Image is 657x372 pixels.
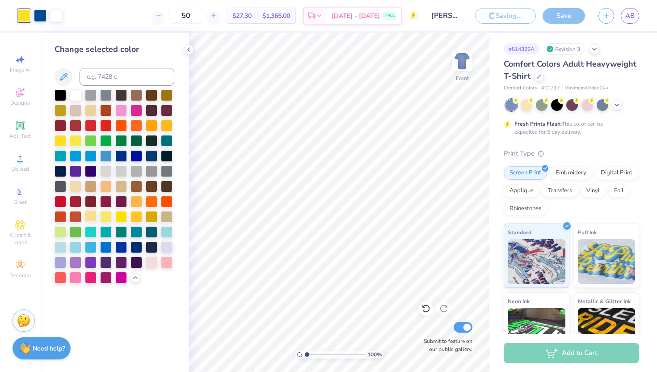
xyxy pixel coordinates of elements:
div: Transfers [542,184,578,198]
span: Greek [13,199,27,206]
span: Standard [508,228,531,237]
span: Comfort Colors Adult Heavyweight T-Shirt [504,59,636,81]
input: Untitled Design [425,7,468,25]
span: Add Text [9,132,31,139]
input: e.g. 7428 c [80,68,174,86]
div: Foil [608,184,629,198]
span: [DATE] - [DATE] [332,11,380,21]
label: Submit to feature on our public gallery. [419,337,472,353]
div: Vinyl [581,184,606,198]
div: Embroidery [550,166,592,180]
strong: Fresh Prints Flash: [514,120,562,127]
a: AB [621,8,639,24]
img: Metallic & Glitter Ink [578,308,636,353]
span: Clipart & logos [4,232,36,246]
div: Front [456,74,469,82]
span: Image AI [10,66,31,73]
img: Front [453,52,471,70]
span: Neon Ink [508,296,530,306]
div: This color can be expedited for 5 day delivery. [514,120,624,136]
img: Standard [508,239,565,284]
img: Neon Ink [508,308,565,353]
span: 100 % [367,351,382,359]
span: Minimum Order: 24 + [564,85,609,92]
span: # C1717 [541,85,560,92]
div: Rhinestones [504,202,547,216]
span: Puff Ink [578,228,597,237]
span: AB [625,11,635,21]
img: Puff Ink [578,239,636,284]
span: Metallic & Glitter Ink [578,296,631,306]
div: Change selected color [55,43,174,55]
span: $1,365.00 [262,11,290,21]
div: Digital Print [595,166,638,180]
span: FREE [385,13,395,19]
div: Print Type [504,148,639,159]
div: Screen Print [504,166,547,180]
input: – – [168,8,203,24]
strong: Need help? [33,344,65,353]
span: $27.30 [232,11,252,21]
span: Designs [10,99,30,106]
span: Decorate [9,272,31,279]
div: Applique [504,184,539,198]
div: Revision 3 [544,43,585,55]
div: # 514326A [504,43,539,55]
span: Comfort Colors [504,85,537,92]
span: Upload [11,165,29,173]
